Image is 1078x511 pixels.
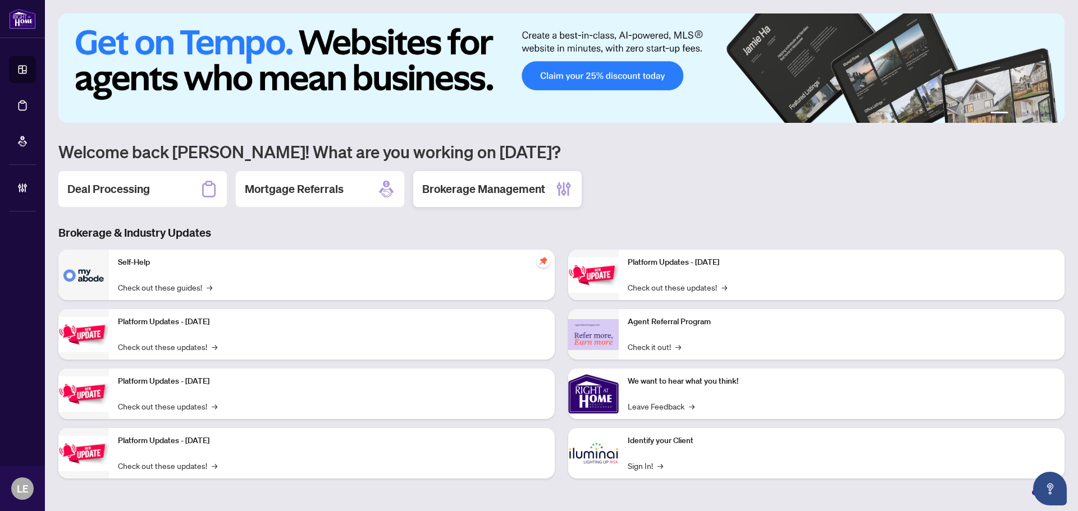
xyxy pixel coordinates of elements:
[118,316,546,328] p: Platform Updates - [DATE]
[58,436,109,471] img: Platform Updates - July 8, 2025
[628,281,727,293] a: Check out these updates!→
[628,316,1056,328] p: Agent Referral Program
[422,181,545,197] h2: Brokerage Management
[1049,112,1053,116] button: 6
[118,435,546,447] p: Platform Updates - [DATE]
[568,428,619,478] img: Identify your Client
[675,340,681,353] span: →
[17,481,29,496] span: LE
[58,250,109,300] img: Self-Help
[58,13,1065,123] img: Slide 0
[1013,112,1017,116] button: 2
[568,257,619,293] img: Platform Updates - June 23, 2025
[207,281,212,293] span: →
[118,256,546,269] p: Self-Help
[118,459,217,472] a: Check out these updates!→
[568,319,619,350] img: Agent Referral Program
[721,281,727,293] span: →
[118,400,217,412] a: Check out these updates!→
[657,459,663,472] span: →
[990,112,1008,116] button: 1
[628,435,1056,447] p: Identify your Client
[568,369,619,419] img: We want to hear what you think!
[58,317,109,352] img: Platform Updates - September 16, 2025
[58,225,1065,241] h3: Brokerage & Industry Updates
[212,459,217,472] span: →
[1040,112,1044,116] button: 5
[628,256,1056,269] p: Platform Updates - [DATE]
[118,281,212,293] a: Check out these guides!→
[628,340,681,353] a: Check it out!→
[628,400,695,412] a: Leave Feedback→
[212,340,217,353] span: →
[118,375,546,388] p: Platform Updates - [DATE]
[628,375,1056,388] p: We want to hear what you think!
[689,400,695,412] span: →
[1031,112,1035,116] button: 4
[58,141,1065,162] h1: Welcome back [PERSON_NAME]! What are you working on [DATE]?
[1022,112,1026,116] button: 3
[212,400,217,412] span: →
[9,8,36,29] img: logo
[537,254,550,268] span: pushpin
[67,181,150,197] h2: Deal Processing
[628,459,663,472] a: Sign In!→
[58,376,109,412] img: Platform Updates - July 21, 2025
[245,181,344,197] h2: Mortgage Referrals
[1033,472,1067,505] button: Open asap
[118,340,217,353] a: Check out these updates!→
